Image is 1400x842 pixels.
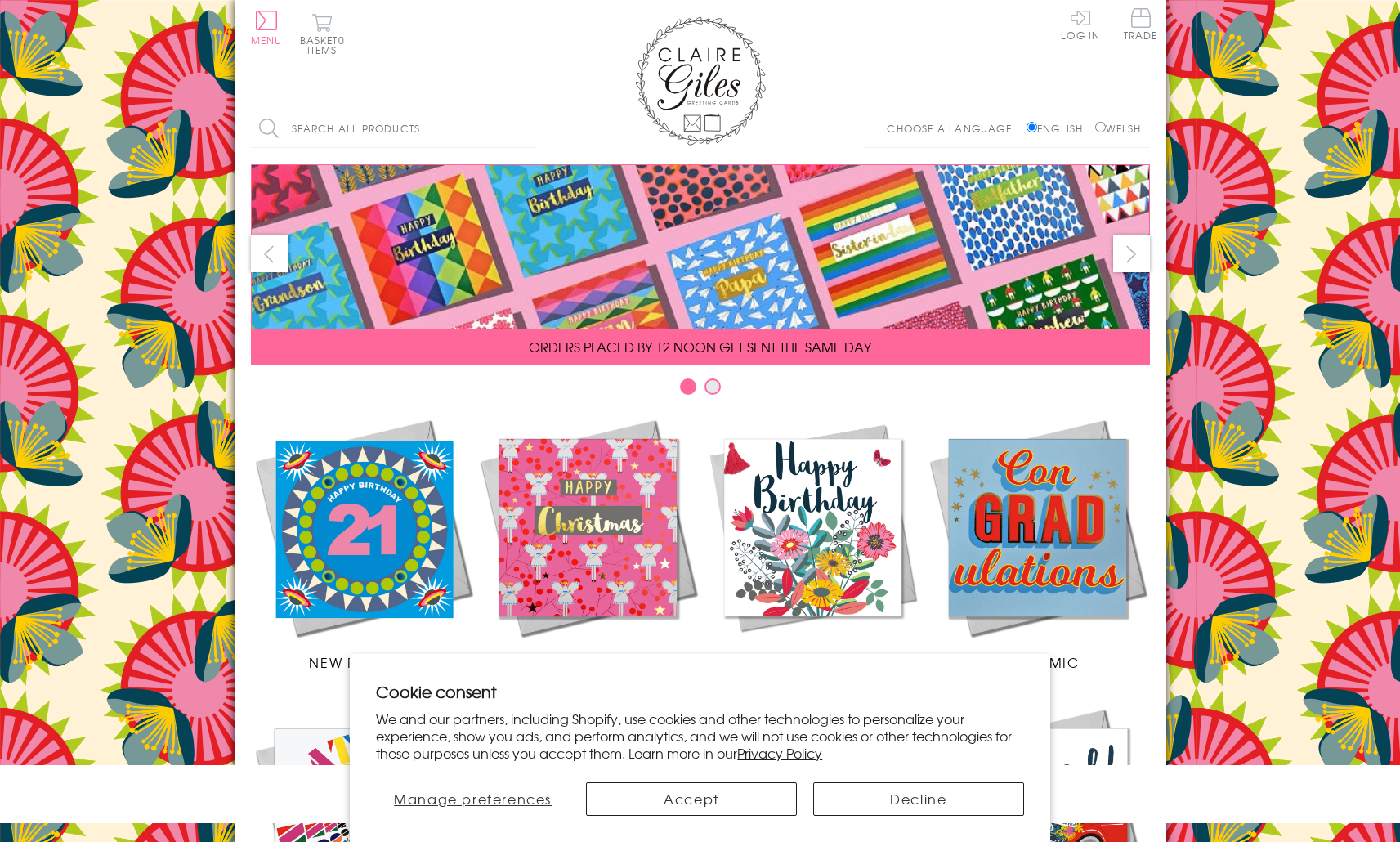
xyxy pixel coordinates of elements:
button: Carousel Page 2 [704,378,721,395]
label: English [1027,121,1091,136]
a: New Releases [251,415,476,672]
input: Welsh [1095,122,1106,132]
div: Carousel Pagination [251,378,1150,403]
button: Menu [251,11,283,45]
span: Menu [251,33,283,47]
a: Academic [925,415,1150,672]
span: 0 items [307,33,345,57]
span: Academic [995,652,1080,672]
p: Choose a language: [887,121,1023,136]
h2: Cookie consent [376,680,1024,703]
a: Log In [1061,8,1100,40]
span: Manage preferences [394,789,552,808]
label: Welsh [1095,121,1142,136]
button: Carousel Page 1 (Current Slide) [680,378,696,395]
img: Claire Giles Greetings Cards [635,16,766,146]
a: Trade [1124,8,1158,43]
button: prev [251,235,288,272]
a: Privacy Policy [737,743,822,763]
span: ORDERS PLACED BY 12 NOON GET SENT THE SAME DAY [529,337,871,356]
span: Christmas [546,652,629,672]
button: Basket0 items [300,13,345,55]
span: Birthdays [773,652,852,672]
a: Birthdays [700,415,925,672]
button: Manage preferences [376,782,570,816]
button: Decline [813,782,1024,816]
input: English [1027,122,1037,132]
input: Search [521,110,537,147]
p: We and our partners, including Shopify, use cookies and other technologies to personalize your ex... [376,710,1024,761]
button: next [1113,235,1150,272]
a: Christmas [476,415,700,672]
input: Search all products [251,110,537,147]
span: New Releases [309,652,416,672]
button: Accept [586,782,797,816]
span: Trade [1124,8,1158,40]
